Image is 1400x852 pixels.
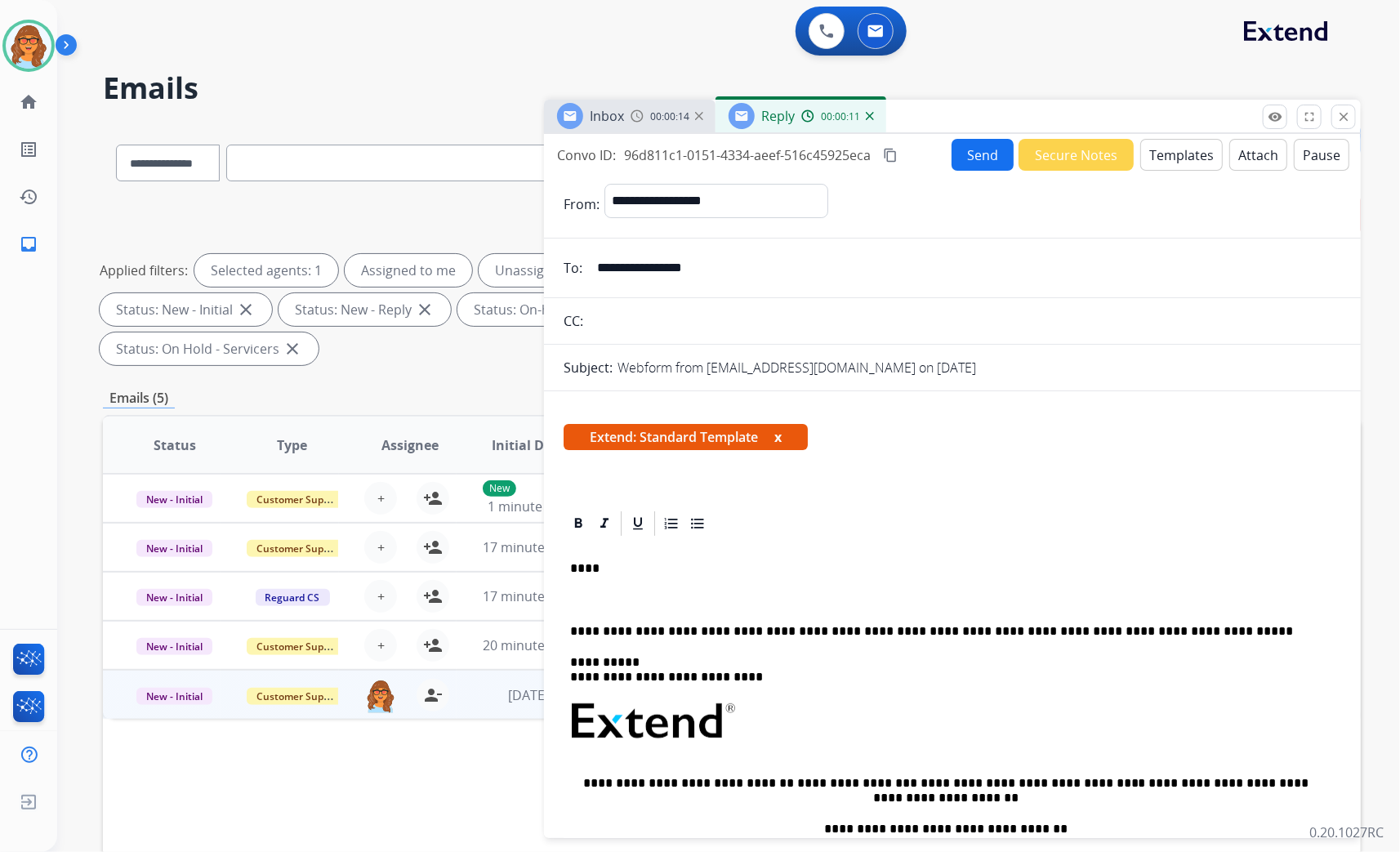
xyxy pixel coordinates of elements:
[483,538,577,556] span: 17 minutes ago
[364,679,397,713] img: agent-avatar
[19,187,38,207] mat-icon: history
[1019,139,1134,171] button: Secure Notes
[566,511,591,536] div: Bold
[492,435,565,455] span: Initial Date
[278,435,308,455] span: Type
[364,482,397,515] button: +
[483,587,577,605] span: 17 minutes ago
[590,107,624,125] span: Inbox
[247,491,353,508] span: Customer Support
[624,146,871,164] span: 96d811c1-0151-4334-aeef-516c45925eca
[100,261,188,280] p: Applied filters:
[381,435,439,455] span: Assignee
[423,488,443,508] mat-icon: person_add
[283,339,302,359] mat-icon: close
[136,688,212,705] span: New - Initial
[364,629,397,662] button: +
[1268,109,1282,124] mat-icon: remove_red_eye
[761,107,795,125] span: Reply
[345,254,472,287] div: Assigned to me
[364,531,397,564] button: +
[100,293,272,326] div: Status: New - Initial
[136,638,212,655] span: New - Initial
[557,145,616,165] p: Convo ID:
[6,23,51,69] img: avatar
[154,435,196,455] span: Status
[236,300,256,319] mat-icon: close
[194,254,338,287] div: Selected agents: 1
[100,332,319,365] div: Status: On Hold - Servicers
[564,311,583,331] p: CC:
[423,636,443,655] mat-icon: person_add
[377,587,385,606] span: +
[650,110,689,123] span: 00:00:14
[19,92,38,112] mat-icon: home
[103,388,175,408] p: Emails (5)
[136,589,212,606] span: New - Initial
[479,254,584,287] div: Unassigned
[564,258,582,278] p: To:
[564,194,600,214] p: From:
[256,589,330,606] span: Reguard CS
[377,488,385,508] span: +
[488,497,568,515] span: 1 minute ago
[685,511,710,536] div: Bullet List
[279,293,451,326] div: Status: New - Reply
[377,538,385,557] span: +
[136,491,212,508] span: New - Initial
[457,293,670,326] div: Status: On-hold – Internal
[1294,139,1349,171] button: Pause
[564,424,808,450] span: Extend: Standard Template
[423,538,443,557] mat-icon: person_add
[247,638,353,655] span: Customer Support
[103,72,1361,105] h2: Emails
[1336,109,1351,124] mat-icon: close
[483,636,577,654] span: 20 minutes ago
[1302,109,1317,124] mat-icon: fullscreen
[1229,139,1287,171] button: Attach
[247,540,353,557] span: Customer Support
[774,427,782,447] button: x
[19,140,38,159] mat-icon: list_alt
[592,511,617,536] div: Italic
[952,139,1014,171] button: Send
[626,511,650,536] div: Underline
[1309,823,1384,842] p: 0.20.1027RC
[19,234,38,254] mat-icon: inbox
[564,358,613,377] p: Subject:
[423,685,443,705] mat-icon: person_remove
[415,300,435,319] mat-icon: close
[377,636,385,655] span: +
[247,688,353,705] span: Customer Support
[364,580,397,613] button: +
[136,540,212,557] span: New - Initial
[483,480,516,497] p: New
[659,511,684,536] div: Ordered List
[423,587,443,606] mat-icon: person_add
[508,686,549,704] span: [DATE]
[618,358,976,377] p: Webform from [EMAIL_ADDRESS][DOMAIN_NAME] on [DATE]
[1140,139,1223,171] button: Templates
[821,110,860,123] span: 00:00:11
[883,148,898,163] mat-icon: content_copy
